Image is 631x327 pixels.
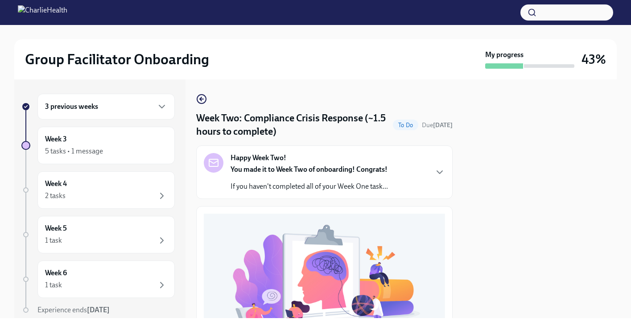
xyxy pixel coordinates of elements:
[45,179,67,189] h6: Week 4
[393,122,418,128] span: To Do
[231,153,286,163] strong: Happy Week Two!
[45,191,66,201] div: 2 tasks
[433,121,453,129] strong: [DATE]
[196,112,389,138] h4: Week Two: Compliance Crisis Response (~1.5 hours to complete)
[422,121,453,129] span: Due
[18,5,67,20] img: CharlieHealth
[21,216,175,253] a: Week 51 task
[485,50,524,60] strong: My progress
[45,236,62,245] div: 1 task
[45,280,62,290] div: 1 task
[45,102,98,112] h6: 3 previous weeks
[45,224,67,233] h6: Week 5
[37,306,110,314] span: Experience ends
[45,146,103,156] div: 5 tasks • 1 message
[231,182,388,191] p: If you haven't completed all of your Week One task...
[45,134,67,144] h6: Week 3
[21,127,175,164] a: Week 35 tasks • 1 message
[25,50,209,68] h2: Group Facilitator Onboarding
[582,51,606,67] h3: 43%
[37,94,175,120] div: 3 previous weeks
[422,121,453,129] span: August 18th, 2025 10:00
[21,261,175,298] a: Week 61 task
[45,268,67,278] h6: Week 6
[21,171,175,209] a: Week 42 tasks
[231,165,388,174] strong: You made it to Week Two of onboarding! Congrats!
[87,306,110,314] strong: [DATE]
